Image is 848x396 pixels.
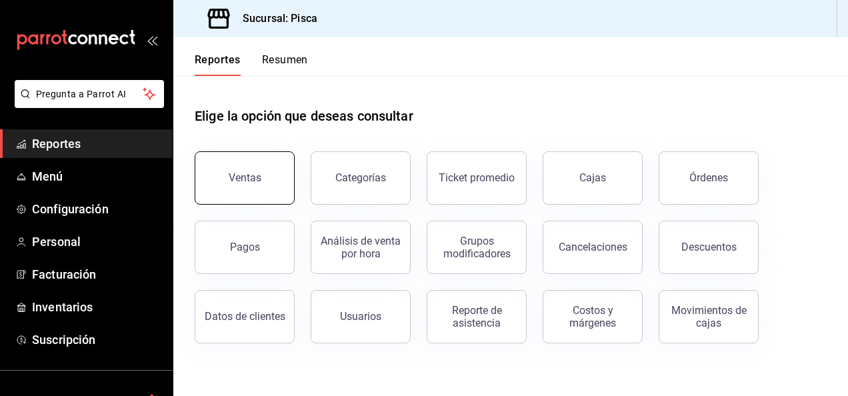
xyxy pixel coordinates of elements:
div: Reporte de asistencia [435,304,518,329]
button: Grupos modificadores [427,221,527,274]
button: Análisis de venta por hora [311,221,411,274]
div: Grupos modificadores [435,235,518,260]
div: Datos de clientes [205,310,285,323]
div: Órdenes [689,171,728,184]
span: Personal [32,233,162,251]
button: open_drawer_menu [147,35,157,45]
span: Reportes [32,135,162,153]
button: Cajas [543,151,643,205]
button: Ticket promedio [427,151,527,205]
div: Categorías [335,171,386,184]
button: Órdenes [659,151,759,205]
a: Pregunta a Parrot AI [9,97,164,111]
div: Cancelaciones [559,241,627,253]
h1: Elige la opción que deseas consultar [195,106,413,126]
div: Ticket promedio [439,171,515,184]
span: Facturación [32,265,162,283]
button: Reporte de asistencia [427,290,527,343]
span: Pregunta a Parrot AI [36,87,143,101]
button: Costos y márgenes [543,290,643,343]
button: Pagos [195,221,295,274]
button: Categorías [311,151,411,205]
span: Inventarios [32,298,162,316]
div: Descuentos [681,241,737,253]
div: Cajas [579,171,606,184]
div: Movimientos de cajas [667,304,750,329]
span: Menú [32,167,162,185]
button: Reportes [195,53,241,76]
button: Usuarios [311,290,411,343]
h3: Sucursal: Pisca [232,11,317,27]
button: Movimientos de cajas [659,290,759,343]
div: Costos y márgenes [551,304,634,329]
div: Ventas [229,171,261,184]
div: Usuarios [340,310,381,323]
div: Pagos [230,241,260,253]
button: Cancelaciones [543,221,643,274]
span: Configuración [32,200,162,218]
span: Suscripción [32,331,162,349]
button: Ventas [195,151,295,205]
button: Pregunta a Parrot AI [15,80,164,108]
button: Resumen [262,53,308,76]
div: navigation tabs [195,53,308,76]
button: Descuentos [659,221,759,274]
button: Datos de clientes [195,290,295,343]
div: Análisis de venta por hora [319,235,402,260]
